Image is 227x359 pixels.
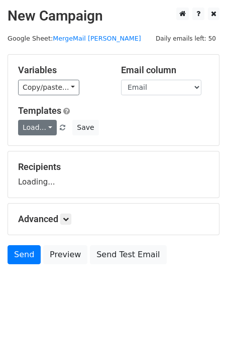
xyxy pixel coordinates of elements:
[18,105,61,116] a: Templates
[152,33,219,44] span: Daily emails left: 50
[18,120,57,135] a: Load...
[72,120,98,135] button: Save
[53,35,141,42] a: MergeMail [PERSON_NAME]
[8,8,219,25] h2: New Campaign
[8,245,41,264] a: Send
[90,245,166,264] a: Send Test Email
[18,161,209,188] div: Loading...
[18,65,106,76] h5: Variables
[18,80,79,95] a: Copy/paste...
[121,65,209,76] h5: Email column
[43,245,87,264] a: Preview
[8,35,141,42] small: Google Sheet:
[18,161,209,172] h5: Recipients
[18,214,209,225] h5: Advanced
[152,35,219,42] a: Daily emails left: 50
